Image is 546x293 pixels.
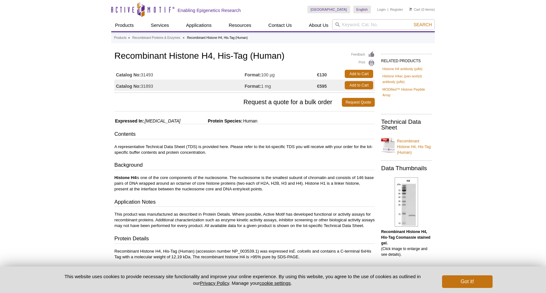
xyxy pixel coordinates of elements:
a: English [353,6,371,13]
span: Protein Species: [182,118,243,123]
h3: Protein Details [114,235,375,244]
a: Request Quote [342,98,375,107]
li: Recombinant Histone H4, His-Tag (Human) [187,36,248,39]
a: Products [111,19,137,31]
td: 31893 [114,80,245,91]
a: Contact Us [264,19,295,31]
a: Print [351,60,375,67]
p: (Click image to enlarge and see details). [381,229,432,257]
h2: Enabling Epigenetics Research [178,8,241,13]
a: Privacy Policy [200,280,229,286]
h3: Application Notes [114,198,375,207]
li: | [387,6,388,13]
a: Register [390,7,403,12]
h2: Technical Data Sheet [381,119,432,130]
a: Recombinant Proteins & Enzymes [132,35,180,41]
strong: €595 [317,83,327,89]
td: 100 µg [245,68,317,80]
h3: Background [114,161,375,170]
a: Cart [409,7,420,12]
button: cookie settings [259,280,291,286]
strong: Catalog No: [116,83,141,89]
a: Histone H4 antibody (pAb) [382,66,422,72]
a: Feedback [351,51,375,58]
a: Applications [182,19,215,31]
p: A representative Technical Data Sheet (TDS) is provided here. Please refer to the lot-specific TD... [114,144,375,155]
i: [MEDICAL_DATA] [145,118,180,123]
strong: €130 [317,72,327,78]
td: 31493 [114,68,245,80]
i: E. col [292,249,303,254]
h2: RELATED PRODUCTS [381,54,432,65]
strong: Histone H4 [114,175,136,180]
input: Keyword, Cat. No. [332,19,435,30]
span: Human [242,118,257,123]
button: Got it! [442,275,493,288]
p: This product was manufactured as described in Protein Details. Where possible, Active Motif has d... [114,212,375,229]
strong: Format: [245,83,261,89]
h3: Contents [114,130,375,139]
b: Recombinant Histone H4, His-Tag Coomassie stained gel. [381,230,430,245]
span: Search [414,22,432,27]
a: Products [114,35,126,41]
p: This website uses cookies to provide necessary site functionality and improve your online experie... [53,273,432,286]
span: Request a quote for a bulk order [114,98,342,107]
h2: Data Thumbnails [381,165,432,171]
li: (0 items) [409,6,435,13]
img: Your Cart [409,8,412,11]
h3: References [114,266,375,275]
p: Recombinant Histone H4, His-Tag (Human) (accession number NP_003539.1) was expressed in cells and... [114,248,375,260]
h1: Recombinant Histone H4, His-Tag (Human) [114,51,375,62]
a: MODified™ Histone Peptide Array [382,87,430,98]
a: Add to Cart [345,81,373,89]
a: [GEOGRAPHIC_DATA] [307,6,350,13]
a: Resources [225,19,255,31]
button: Search [412,22,434,27]
a: Login [377,7,386,12]
a: Services [147,19,173,31]
a: Add to Cart [345,70,373,78]
span: Expressed In: [114,118,144,123]
li: » [183,36,185,39]
li: » [128,36,130,39]
img: Recombinant Histone H4, His-Tag Coomassie gel [395,177,418,227]
strong: Format: [245,72,261,78]
a: Histone H4ac (pan-acetyl) antibody (pAb) [382,73,430,85]
a: Recombinant Histone H4, His-Tag (Human) [381,135,432,155]
strong: Catalog No: [116,72,141,78]
td: 1 mg [245,80,317,91]
a: About Us [305,19,332,31]
p: is one of the core components of the nucleosome. The nucleosome is the smallest subunit of chroma... [114,175,375,192]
